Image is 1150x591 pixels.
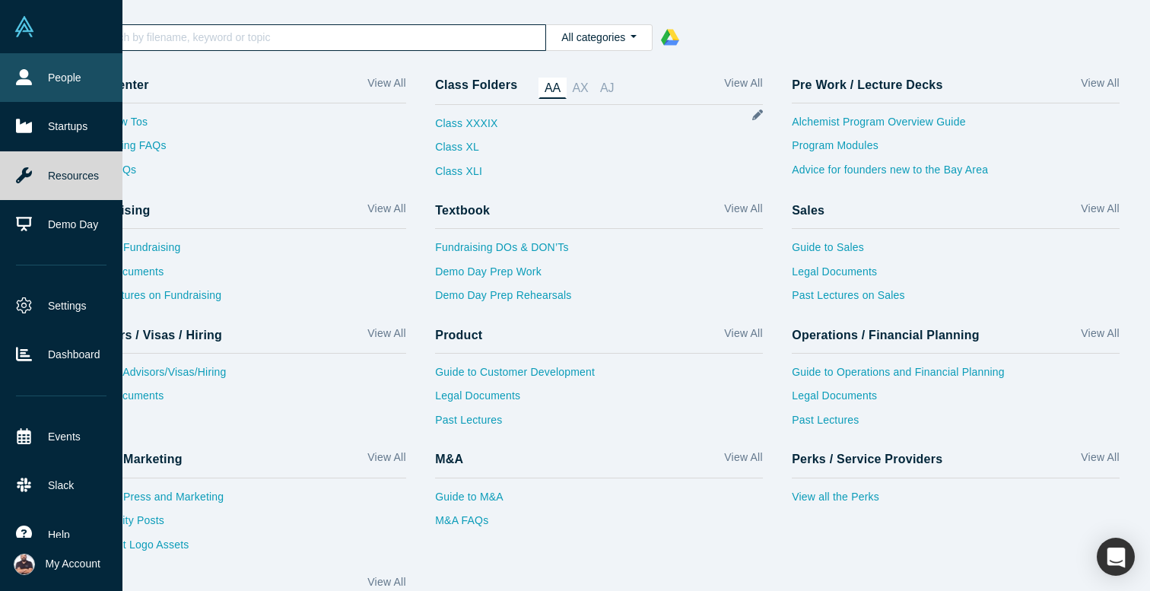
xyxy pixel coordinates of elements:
[435,116,497,140] a: Class XXXIX
[78,537,406,561] a: Alchemist Logo Assets
[1081,201,1119,223] a: View All
[724,450,762,472] a: View All
[46,556,100,572] span: My Account
[435,364,763,389] a: Guide to Customer Development
[14,16,35,37] img: Alchemist Vault Logo
[435,78,517,94] h4: Class Folders
[792,162,1120,186] a: Advice for founders new to the Bay Area
[14,554,35,575] img: Muhannad Taslaq's Account
[724,326,762,348] a: View All
[78,489,406,513] a: Guide to Press and Marketing
[792,364,1120,389] a: Guide to Operations and Financial Planning
[1081,326,1119,348] a: View All
[792,240,1120,264] a: Guide to Sales
[792,452,942,466] h4: Perks / Service Providers
[792,388,1120,412] a: Legal Documents
[78,452,183,466] h4: Press / Marketing
[435,240,763,264] a: Fundraising DOs & DON’Ts
[367,75,405,97] a: View All
[78,513,406,537] a: Community Posts
[724,201,762,223] a: View All
[792,412,1120,437] a: Past Lectures
[367,201,405,223] a: View All
[792,78,942,92] h4: Pre Work / Lecture Decks
[1081,75,1119,97] a: View All
[48,527,70,543] span: Help
[78,288,406,312] a: Past Lectures on Fundraising
[78,264,406,288] a: Legal Documents
[435,513,763,537] a: M&A FAQs
[367,450,405,472] a: View All
[792,288,1120,312] a: Past Lectures on Sales
[792,489,1120,513] a: View all the Perks
[545,24,653,51] button: All categories
[792,328,980,342] h4: Operations / Financial Planning
[435,264,763,288] a: Demo Day Prep Work
[435,452,463,466] h4: M&A
[435,412,763,437] a: Past Lectures
[594,78,620,99] a: AJ
[435,388,763,412] a: Legal Documents
[435,203,490,218] h4: Textbook
[78,114,406,138] a: Vault How Tos
[78,240,406,264] a: Guide to Fundraising
[78,162,406,186] a: Sales FAQs
[78,138,406,162] a: Fundraising FAQs
[78,328,222,342] h4: Advisors / Visas / Hiring
[78,364,406,389] a: Guide to Advisors/Visas/Hiring
[435,139,497,164] a: Class XL
[724,75,762,99] a: View All
[567,78,595,99] a: AX
[435,164,497,188] a: Class XLI
[435,328,482,342] h4: Product
[78,388,406,412] a: Legal Documents
[14,554,100,575] button: My Account
[367,326,405,348] a: View All
[792,264,1120,288] a: Legal Documents
[538,78,567,99] a: AA
[1081,450,1119,472] a: View All
[792,203,824,218] h4: Sales
[94,27,545,47] input: Search by filename, keyword or topic
[792,114,1120,138] a: Alchemist Program Overview Guide
[792,138,1120,162] a: Program Modules
[435,288,763,312] a: Demo Day Prep Rehearsals
[435,489,763,513] a: Guide to M&A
